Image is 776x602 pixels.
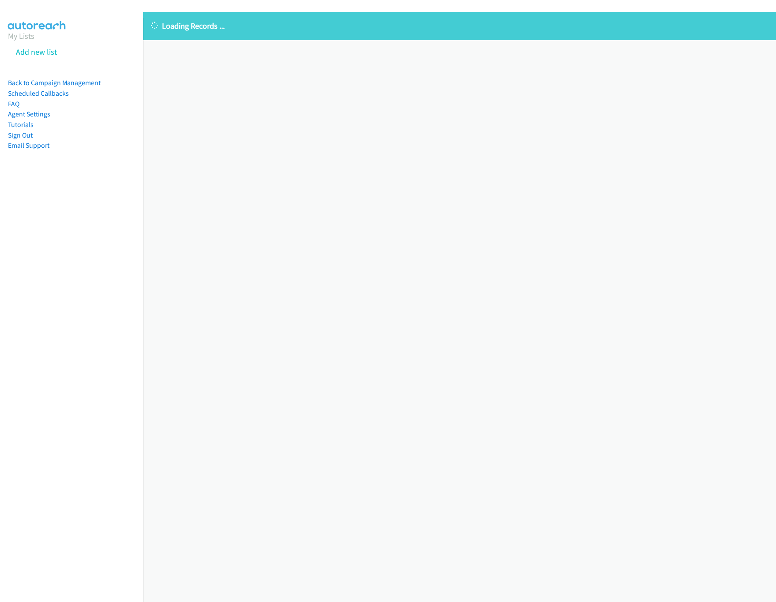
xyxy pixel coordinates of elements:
a: Scheduled Callbacks [8,89,69,97]
a: Email Support [8,141,49,150]
a: Sign Out [8,131,33,139]
a: My Lists [8,31,34,41]
a: Tutorials [8,120,34,129]
p: Loading Records ... [151,20,768,32]
a: Back to Campaign Management [8,79,101,87]
a: Agent Settings [8,110,50,118]
a: FAQ [8,100,19,108]
a: Add new list [16,47,57,57]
